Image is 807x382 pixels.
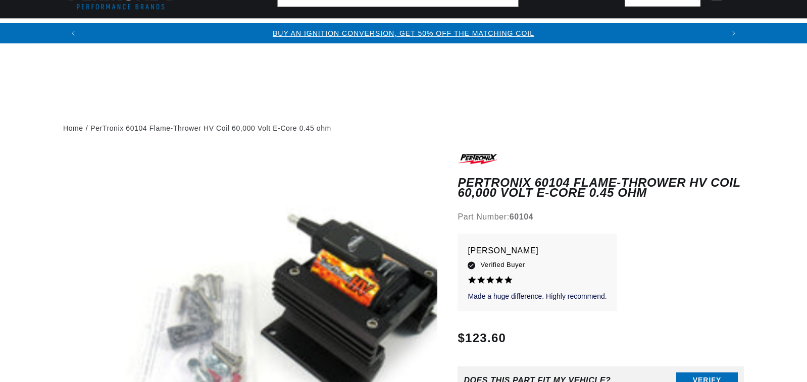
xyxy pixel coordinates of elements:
[468,244,607,258] p: [PERSON_NAME]
[635,19,731,42] summary: Spark Plug Wires
[535,19,635,42] summary: Battery Products
[458,178,744,198] h1: PerTronix 60104 Flame-Thrower HV Coil 60,000 Volt E-Core 0.45 ohm
[458,210,744,224] div: Part Number:
[480,259,525,270] span: Verified Buyer
[468,292,607,302] p: Made a huge difference. Highly recommend.
[273,29,534,37] a: BUY AN IGNITION CONVERSION, GET 50% OFF THE MATCHING COIL
[724,23,744,43] button: Translation missing: en.sections.announcements.next_announcement
[83,28,724,39] div: 1 of 3
[510,212,534,221] strong: 60104
[83,28,724,39] div: Announcement
[63,123,83,134] a: Home
[63,19,172,42] summary: Ignition Conversions
[63,23,83,43] button: Translation missing: en.sections.announcements.previous_announcement
[284,19,459,42] summary: Headers, Exhausts & Components
[731,19,801,42] summary: Motorcycle
[172,19,284,42] summary: Coils & Distributors
[38,23,769,43] slideshow-component: Translation missing: en.sections.announcements.announcement_bar
[459,19,535,42] summary: Engine Swaps
[458,329,506,347] span: $123.60
[63,123,744,134] nav: breadcrumbs
[90,123,331,134] a: PerTronix 60104 Flame-Thrower HV Coil 60,000 Volt E-Core 0.45 ohm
